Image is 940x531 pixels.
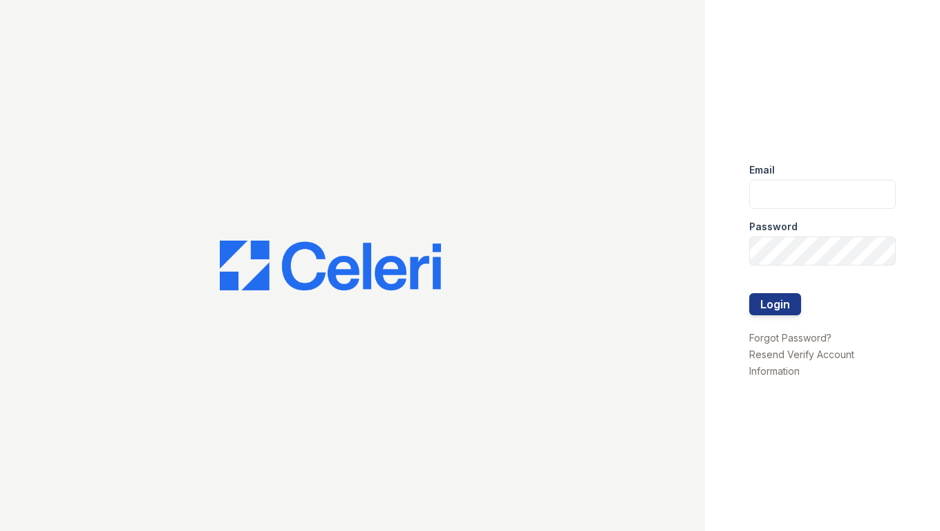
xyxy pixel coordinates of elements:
a: Forgot Password? [749,332,831,344]
label: Email [749,163,775,177]
button: Login [749,293,801,315]
img: CE_Logo_Blue-a8612792a0a2168367f1c8372b55b34899dd931a85d93a1a3d3e32e68fde9ad4.png [220,241,441,290]
label: Password [749,220,798,234]
a: Resend Verify Account Information [749,348,854,377]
